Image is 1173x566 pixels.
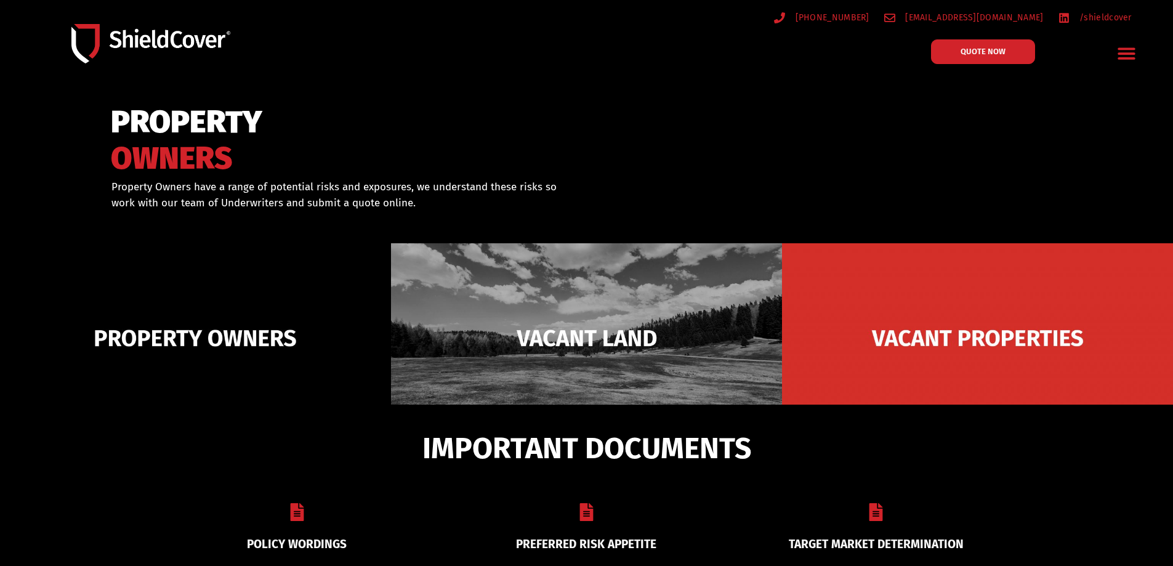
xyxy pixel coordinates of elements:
span: [EMAIL_ADDRESS][DOMAIN_NAME] [902,10,1043,25]
img: Shield-Cover-Underwriting-Australia-logo-full [71,24,230,63]
span: /shieldcover [1076,10,1132,25]
p: Property Owners have a range of potential risks and exposures, we understand these risks so work ... [111,179,571,211]
span: IMPORTANT DOCUMENTS [422,437,751,460]
a: TARGET MARKET DETERMINATION [789,537,964,551]
span: [PHONE_NUMBER] [792,10,869,25]
a: /shieldcover [1058,10,1132,25]
div: Menu Toggle [1113,39,1142,68]
a: QUOTE NOW [931,39,1035,64]
a: [EMAIL_ADDRESS][DOMAIN_NAME] [884,10,1044,25]
a: PREFERRED RISK APPETITE [516,537,656,551]
a: POLICY WORDINGS [247,537,347,551]
a: [PHONE_NUMBER] [774,10,869,25]
span: PROPERTY [111,110,262,135]
img: Vacant Land liability cover [391,243,782,433]
span: QUOTE NOW [961,47,1006,55]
